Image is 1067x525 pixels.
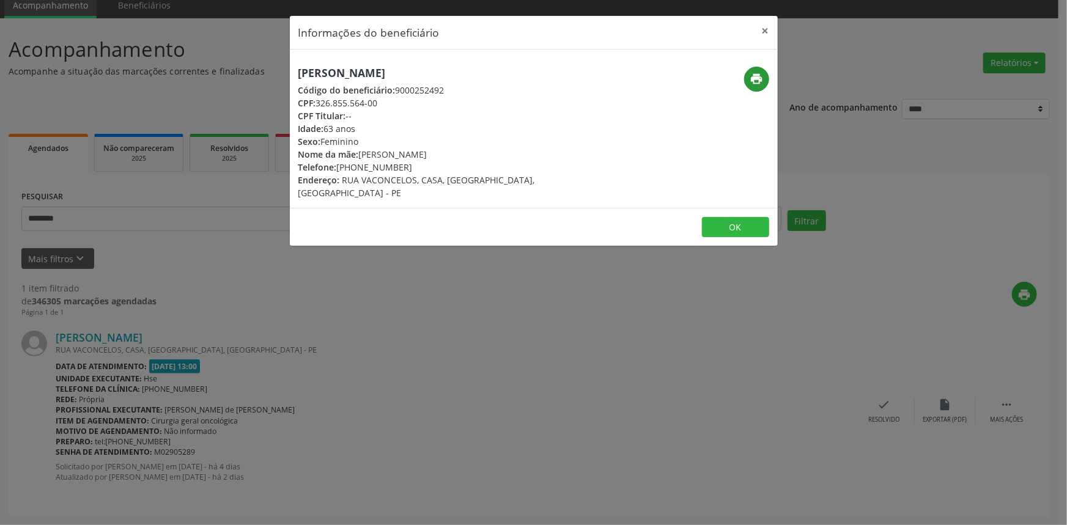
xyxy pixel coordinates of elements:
[298,136,321,147] span: Sexo:
[298,148,607,161] div: [PERSON_NAME]
[744,67,769,92] button: print
[702,217,769,238] button: OK
[298,97,316,109] span: CPF:
[750,72,763,86] i: print
[298,109,607,122] div: --
[298,67,607,79] h5: [PERSON_NAME]
[298,84,396,96] span: Código do beneficiário:
[298,149,359,160] span: Nome da mãe:
[298,84,607,97] div: 9000252492
[298,110,346,122] span: CPF Titular:
[298,135,607,148] div: Feminino
[298,97,607,109] div: 326.855.564-00
[298,161,607,174] div: [PHONE_NUMBER]
[753,16,778,46] button: Close
[298,24,440,40] h5: Informações do beneficiário
[298,123,324,134] span: Idade:
[298,174,340,186] span: Endereço:
[298,161,337,173] span: Telefone:
[298,174,535,199] span: RUA VACONCELOS, CASA, [GEOGRAPHIC_DATA], [GEOGRAPHIC_DATA] - PE
[298,122,607,135] div: 63 anos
